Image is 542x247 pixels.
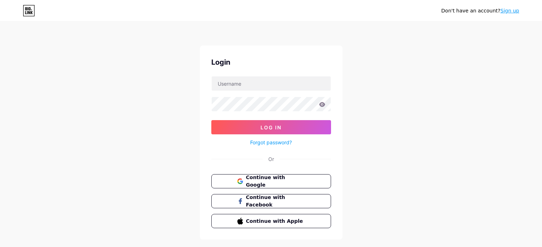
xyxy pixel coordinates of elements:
[212,76,331,91] input: Username
[246,174,305,189] span: Continue with Google
[500,8,519,14] a: Sign up
[211,194,331,208] button: Continue with Facebook
[246,218,305,225] span: Continue with Apple
[211,57,331,68] div: Login
[260,124,282,130] span: Log In
[250,139,292,146] a: Forgot password?
[211,214,331,228] button: Continue with Apple
[246,194,305,209] span: Continue with Facebook
[211,120,331,134] button: Log In
[441,7,519,15] div: Don't have an account?
[268,155,274,163] div: Or
[211,174,331,188] button: Continue with Google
